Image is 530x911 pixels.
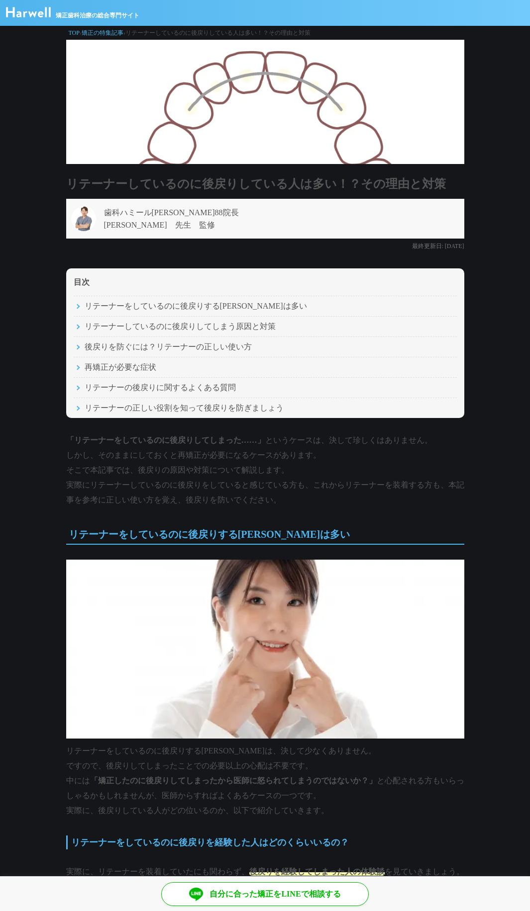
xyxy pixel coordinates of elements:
[74,296,457,316] li: リテーナーをしているのに後戻りする[PERSON_NAME]は多い
[66,835,464,849] h3: リテーナーをしているのに後戻りを経験した人はどのくらいいるの？
[249,867,385,876] span: 後戻りを経験してしまった人の体験談
[104,206,239,231] p: 歯科ハミール[PERSON_NAME]88院長 [PERSON_NAME] 先生 監修
[71,206,96,231] img: 歯科ハミール高田88院長 赤崎 公星 先生
[66,40,464,164] img: リテーナーしているのに後戻りしている人は多い！？その理由と対策
[74,316,457,336] li: リテーナーしているのに後戻りしてしまう原因と対策
[74,268,457,296] div: 目次
[74,398,457,418] li: リテーナーの正しい役割を知って後戻りを防ぎましょう
[66,560,464,739] img: リテーナーをしているのに後戻りするケースは多い
[90,776,377,785] strong: 「矯正したのに後戻りしてしまったから医師に怒られてしまうのではないか？」
[66,175,464,193] h1: リテーナーしているのに後戻りしている人は多い！？その理由と対策
[6,10,51,19] a: ハーウェル
[161,882,369,906] a: 自分に合った矯正をLINEで相談する
[74,336,457,357] li: 後戻りを防ぐには？リテーナーの正しい使い方
[66,433,464,507] p: というケースは、決して珍しくはありません。 しかし、そのままにしておくと再矯正が必要になるケースがあります。 そこで本記事では、後戻りの原因や対策について解説します。 実際にリテーナーしているの...
[125,29,311,36] span: リテーナーしているのに後戻りしている人は多い！？その理由と対策
[69,29,80,36] a: TOP
[74,357,457,377] li: 再矯正が必要な症状
[82,29,123,36] a: 矯正の特集記事
[66,436,265,444] strong: 「リテーナーをしているのに後戻りしてしまった……」
[66,560,464,818] p: リテーナーをしているのに後戻りする[PERSON_NAME]は、決して少なくありません。 ですので、後戻りしてしまったことでの必要以上の心配は不要です。 中には と心配される方もいらっしゃるかも...
[66,864,464,894] p: 実際に、リテーナーを装着していたにも関わらず、 を見ていきましょう。どのような理由で後戻りが発生してしまうのかが見えてきます。
[6,7,51,17] img: ハーウェル
[66,525,464,545] h2: リテーナーをしているのに後戻りする[PERSON_NAME]は多い
[56,11,139,20] span: 矯正歯科治療の総合専門サイト
[74,377,457,398] li: リテーナーの後戻りに関するよくある質問
[66,239,464,253] p: 最終更新日: [DATE]
[66,26,464,40] div: › ›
